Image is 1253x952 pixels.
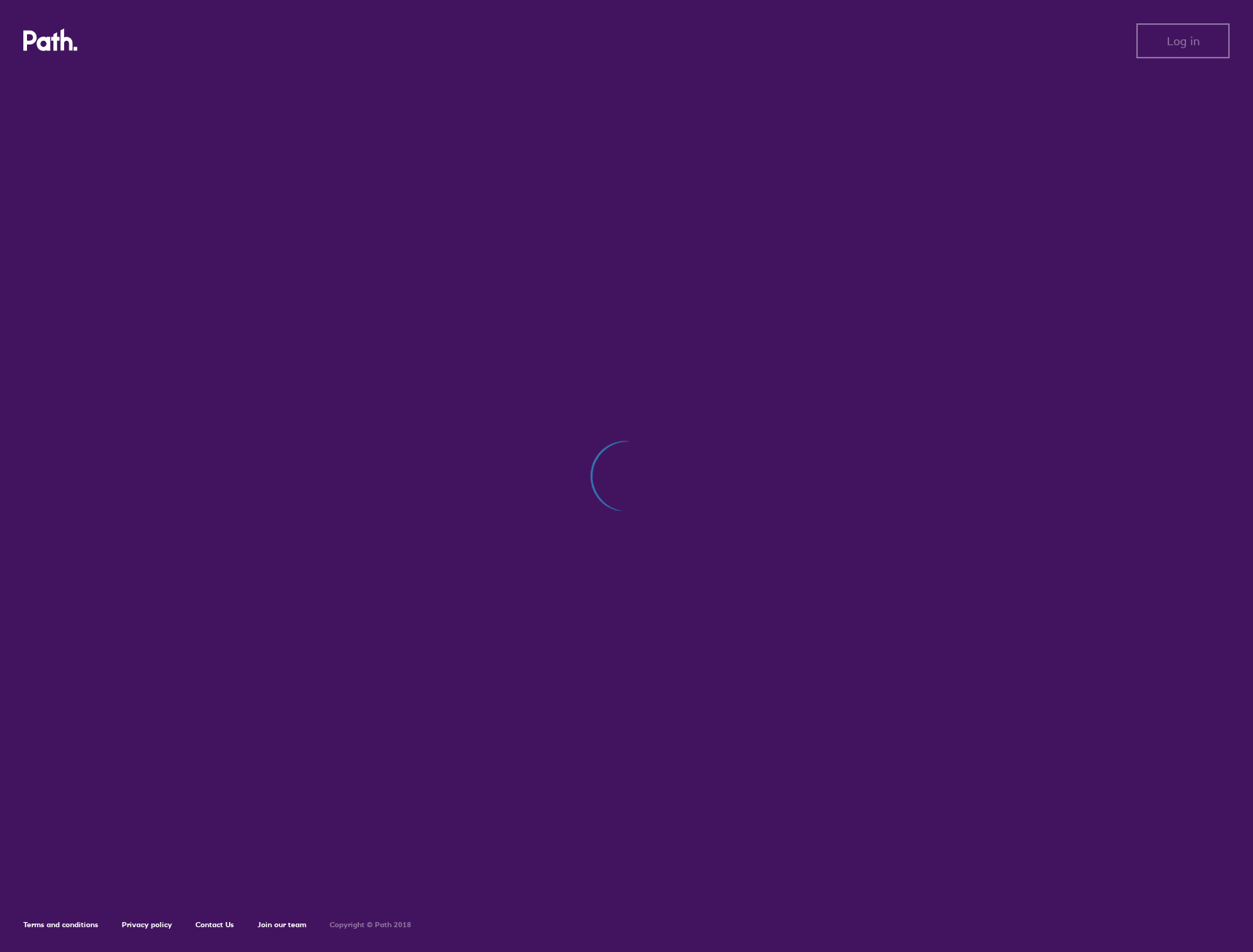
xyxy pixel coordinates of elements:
[1167,34,1200,47] span: Log in
[122,920,172,929] a: Privacy policy
[23,920,98,929] a: Terms and conditions
[257,920,306,929] a: Join our team
[195,920,234,929] a: Contact Us
[330,921,411,929] h6: Copyright © Path 2018
[1136,23,1230,58] button: Log in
